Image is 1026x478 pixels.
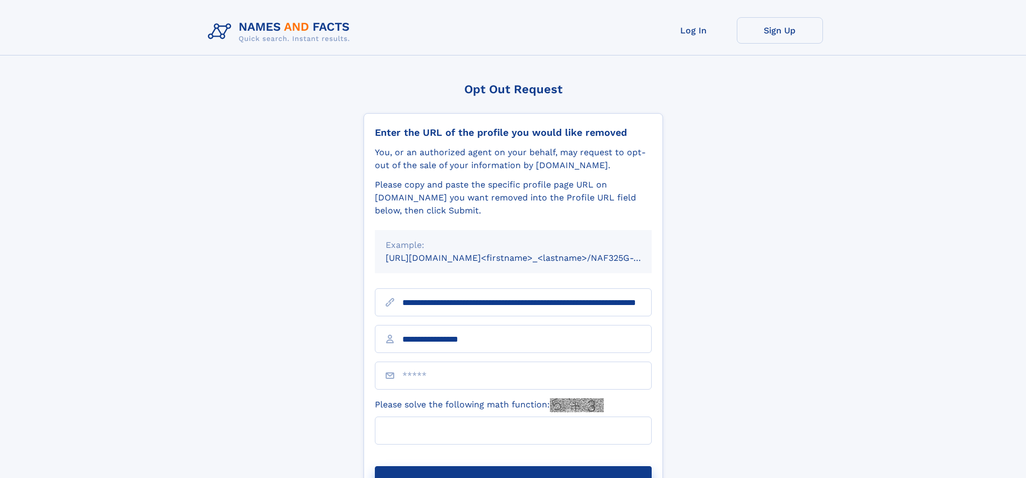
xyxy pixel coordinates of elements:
[204,17,359,46] img: Logo Names and Facts
[651,17,737,44] a: Log In
[386,239,641,252] div: Example:
[375,398,604,412] label: Please solve the following math function:
[375,127,652,138] div: Enter the URL of the profile you would like removed
[737,17,823,44] a: Sign Up
[375,146,652,172] div: You, or an authorized agent on your behalf, may request to opt-out of the sale of your informatio...
[375,178,652,217] div: Please copy and paste the specific profile page URL on [DOMAIN_NAME] you want removed into the Pr...
[386,253,672,263] small: [URL][DOMAIN_NAME]<firstname>_<lastname>/NAF325G-xxxxxxxx
[364,82,663,96] div: Opt Out Request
